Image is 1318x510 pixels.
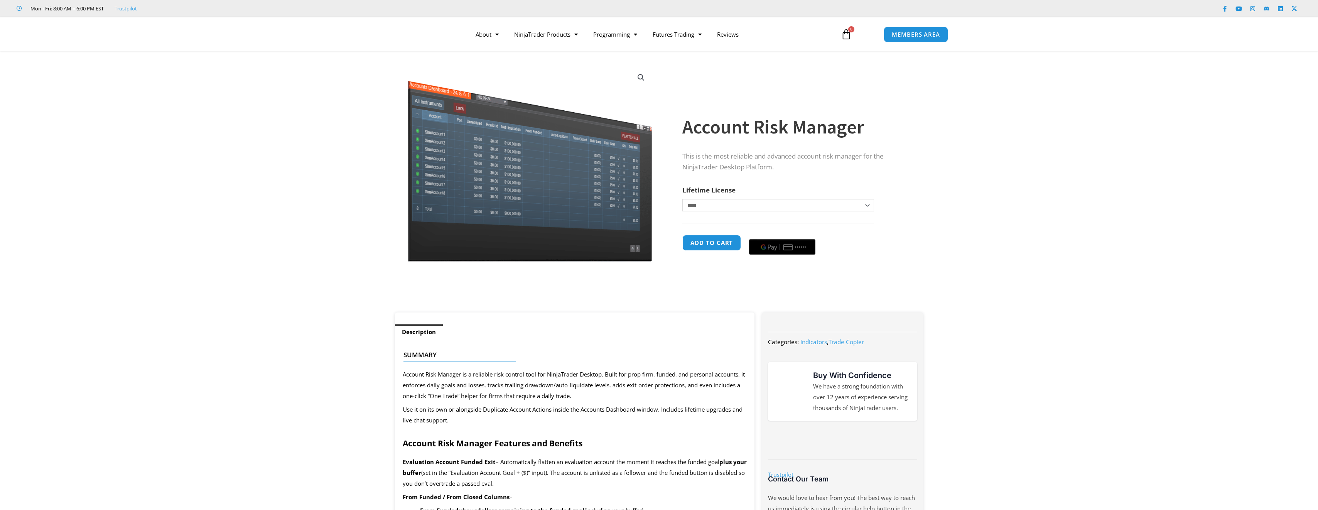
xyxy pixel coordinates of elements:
span: , [800,338,864,346]
h2: Account Risk Manager Features and Benefits [403,438,747,449]
img: mark thumbs good 43913 | Affordable Indicators – NinjaTrader [776,377,803,405]
img: NinjaTrader Wordmark color RGB | Affordable Indicators – NinjaTrader [785,433,901,448]
h1: Account Risk Manager [682,113,908,140]
a: Programming [586,25,645,43]
a: Clear options [682,215,694,221]
span: Mon - Fri: 8:00 AM – 6:00 PM EST [29,4,104,13]
a: Trustpilot [115,4,137,13]
a: Reviews [709,25,746,43]
a: Futures Trading [645,25,709,43]
h3: Buy With Confidence [813,370,910,381]
label: Lifetime License [682,186,736,194]
text: •••••• [795,245,807,250]
h4: Summary [403,351,740,359]
a: Indicators [800,338,827,346]
button: Add to cart [682,235,741,251]
h3: Contact Our Team [768,475,917,483]
img: LogoAI | Affordable Indicators – NinjaTrader [370,20,453,48]
a: Description [395,324,443,339]
a: Trade Copier [829,338,864,346]
a: About [468,25,506,43]
span: Use it on its own or alongside Duplicate Account Actions inside the Accounts Dashboard window. In... [403,405,743,424]
p: This is the most reliable and advanced account risk manager for the NinjaTrader Desktop Platform. [682,151,908,173]
p: We have a strong foundation with over 12 years of experience serving thousands of NinjaTrader users. [813,381,910,414]
span: Account Risk Manager is a reliable risk control tool for NinjaTrader Desktop. Built for prop firm... [403,370,745,400]
b: Evaluation Account Funded Exit [403,458,496,466]
iframe: Secure payment input frame [748,234,817,235]
b: From Funded / From Closed Columns [403,493,510,501]
nav: Menu [468,25,832,43]
a: 0 [829,23,863,46]
span: 0 [848,26,854,32]
span: – Automatically flatten an evaluation account the moment it reaches the funded goal [496,458,719,466]
img: Screenshot 2024-08-26 15462845454 [406,65,654,262]
a: MEMBERS AREA [884,27,948,42]
span: – [510,493,513,501]
span: Categories: [768,338,799,346]
span: (set in the “Evaluation Account Goal + ($)” input). The account is unlisted as a follower and the... [403,469,745,487]
span: MEMBERS AREA [892,32,940,37]
b: plus your buffer [403,458,747,476]
a: NinjaTrader Products [506,25,586,43]
a: View full-screen image gallery [634,71,648,84]
button: Buy with GPay [749,239,815,255]
a: Trustpilot [768,471,793,478]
